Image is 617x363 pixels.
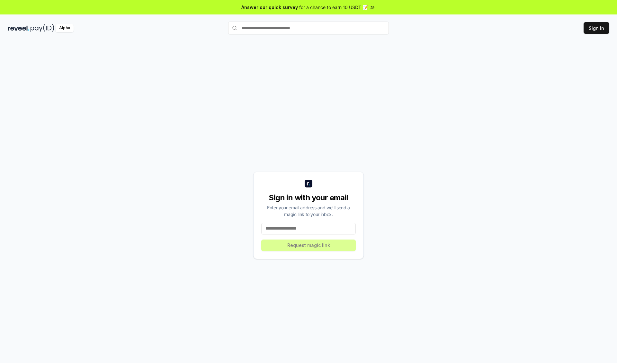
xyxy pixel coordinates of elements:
span: Answer our quick survey [241,4,298,11]
div: Alpha [56,24,74,32]
img: reveel_dark [8,24,29,32]
img: pay_id [31,24,54,32]
div: Sign in with your email [261,193,356,203]
button: Sign In [584,22,609,34]
img: logo_small [305,180,312,187]
div: Enter your email address and we’ll send a magic link to your inbox. [261,204,356,218]
span: for a chance to earn 10 USDT 📝 [299,4,368,11]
